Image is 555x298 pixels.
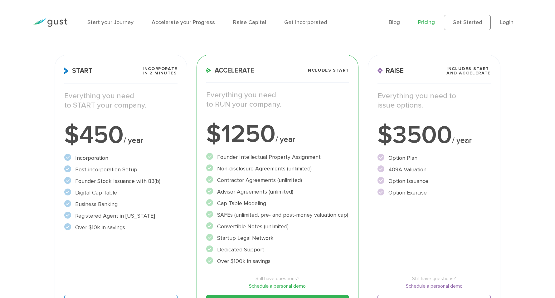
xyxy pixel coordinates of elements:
[377,275,490,282] span: Still have questions?
[64,68,92,74] span: Start
[500,19,514,26] a: Login
[206,275,349,282] span: Still have questions?
[64,212,177,220] li: Registered Agent in [US_STATE]
[64,123,177,148] div: $450
[206,199,349,208] li: Cap Table Modeling
[206,90,349,109] p: Everything you need to RUN your company.
[452,136,472,145] span: / year
[32,18,67,27] img: Gust Logo
[206,68,212,73] img: Accelerate Icon
[377,68,383,74] img: Raise Icon
[64,91,177,110] p: Everything you need to START your company.
[377,154,490,162] li: Option Plan
[446,67,491,75] span: Includes START and ACCELERATE
[377,189,490,197] li: Option Exercise
[206,234,349,242] li: Startup Legal Network
[64,154,177,162] li: Incorporation
[64,177,177,185] li: Founder Stock Issuance with 83(b)
[377,91,490,110] p: Everything you need to issue options.
[206,153,349,161] li: Founder Intellectual Property Assignment
[284,19,327,26] a: Get Incorporated
[206,257,349,265] li: Over $100k in savings
[64,68,69,74] img: Start Icon X2
[377,165,490,174] li: 409A Valuation
[206,164,349,173] li: Non-disclosure Agreements (unlimited)
[64,200,177,209] li: Business Banking
[418,19,435,26] a: Pricing
[389,19,400,26] a: Blog
[377,177,490,185] li: Option Issuance
[275,135,295,144] span: / year
[206,282,349,290] a: Schedule a personal demo
[306,68,349,73] span: Includes START
[206,122,349,147] div: $1250
[152,19,215,26] a: Accelerate your Progress
[377,282,490,290] a: Schedule a personal demo
[64,165,177,174] li: Post-incorporation Setup
[377,123,490,148] div: $3500
[124,136,143,145] span: / year
[87,19,134,26] a: Start your Journey
[143,67,177,75] span: Incorporate in 2 Minutes
[64,223,177,232] li: Over $10k in savings
[64,189,177,197] li: Digital Cap Table
[233,19,266,26] a: Raise Capital
[206,245,349,254] li: Dedicated Support
[206,67,254,74] span: Accelerate
[206,222,349,231] li: Convertible Notes (unlimited)
[206,176,349,184] li: Contractor Agreements (unlimited)
[377,68,404,74] span: Raise
[206,188,349,196] li: Advisor Agreements (unlimited)
[206,211,349,219] li: SAFEs (unlimited, pre- and post-money valuation cap)
[444,15,491,30] a: Get Started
